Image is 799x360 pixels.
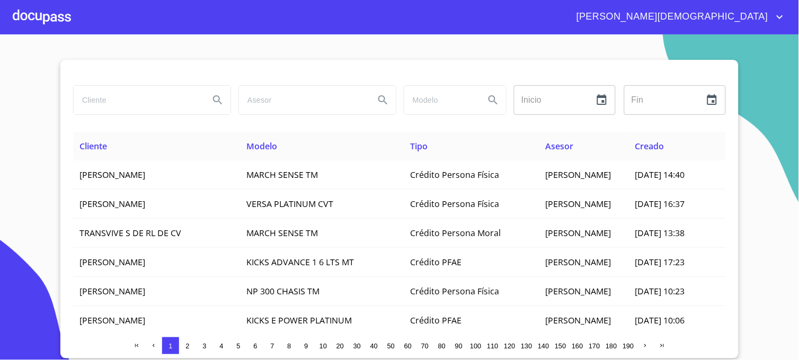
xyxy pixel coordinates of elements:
span: 140 [538,342,549,350]
button: 8 [281,337,298,354]
button: 5 [230,337,247,354]
button: 100 [467,337,484,354]
span: 70 [421,342,429,350]
span: Tipo [411,140,428,152]
span: 190 [623,342,634,350]
button: 140 [535,337,552,354]
span: [DATE] 17:23 [635,256,685,268]
span: [PERSON_NAME] [546,285,611,297]
span: 10 [319,342,327,350]
span: [PERSON_NAME] [546,314,611,326]
button: 20 [332,337,349,354]
span: [DATE] 10:23 [635,285,685,297]
button: 180 [603,337,620,354]
button: Search [205,87,230,113]
span: Modelo [247,140,278,152]
button: 10 [315,337,332,354]
span: 8 [287,342,291,350]
button: 4 [213,337,230,354]
span: 30 [353,342,361,350]
span: [PERSON_NAME] [546,198,611,210]
span: 20 [336,342,344,350]
span: Crédito Persona Física [411,198,500,210]
button: 9 [298,337,315,354]
span: [PERSON_NAME] [546,256,611,268]
span: [DATE] 13:38 [635,227,685,239]
span: 1 [168,342,172,350]
span: [DATE] 16:37 [635,198,685,210]
span: VERSA PLATINUM CVT [247,198,334,210]
span: 4 [219,342,223,350]
button: 30 [349,337,366,354]
span: NP 300 CHASIS TM [247,285,320,297]
span: 80 [438,342,446,350]
span: [PERSON_NAME][DEMOGRAPHIC_DATA] [569,8,774,25]
button: account of current user [569,8,786,25]
button: 7 [264,337,281,354]
span: Cliente [79,140,107,152]
button: 150 [552,337,569,354]
button: 160 [569,337,586,354]
span: Crédito PFAE [411,256,462,268]
button: 90 [450,337,467,354]
span: 40 [370,342,378,350]
span: 60 [404,342,412,350]
button: Search [370,87,396,113]
span: 50 [387,342,395,350]
span: 110 [487,342,498,350]
span: 9 [304,342,308,350]
span: [PERSON_NAME] [546,227,611,239]
button: 170 [586,337,603,354]
input: search [239,86,366,114]
span: 2 [185,342,189,350]
span: Crédito Persona Moral [411,227,501,239]
button: Search [481,87,506,113]
button: 1 [162,337,179,354]
span: TRANSVIVE S DE RL DE CV [79,227,181,239]
span: KICKS ADVANCE 1 6 LTS MT [247,256,354,268]
span: [PERSON_NAME] [79,285,145,297]
button: 130 [518,337,535,354]
span: 5 [236,342,240,350]
span: [PERSON_NAME] [546,169,611,181]
span: Creado [635,140,664,152]
span: 3 [202,342,206,350]
span: 6 [253,342,257,350]
span: 100 [470,342,481,350]
button: 50 [383,337,399,354]
span: Crédito PFAE [411,314,462,326]
span: [PERSON_NAME] [79,198,145,210]
span: 150 [555,342,566,350]
span: [DATE] 14:40 [635,169,685,181]
span: MARCH SENSE TM [247,227,318,239]
span: Crédito Persona Física [411,285,500,297]
span: 90 [455,342,463,350]
span: 180 [606,342,617,350]
button: 60 [399,337,416,354]
span: KICKS E POWER PLATINUM [247,314,352,326]
button: 80 [433,337,450,354]
button: 6 [247,337,264,354]
span: 130 [521,342,532,350]
span: 170 [589,342,600,350]
button: 110 [484,337,501,354]
span: 7 [270,342,274,350]
span: Asesor [546,140,574,152]
span: [PERSON_NAME] [79,256,145,268]
button: 2 [179,337,196,354]
input: search [74,86,201,114]
span: 120 [504,342,515,350]
span: [DATE] 10:06 [635,314,685,326]
button: 70 [416,337,433,354]
span: 160 [572,342,583,350]
span: Crédito Persona Física [411,169,500,181]
span: [PERSON_NAME] [79,169,145,181]
span: MARCH SENSE TM [247,169,318,181]
button: 40 [366,337,383,354]
button: 190 [620,337,637,354]
span: [PERSON_NAME] [79,314,145,326]
button: 120 [501,337,518,354]
input: search [404,86,476,114]
button: 3 [196,337,213,354]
